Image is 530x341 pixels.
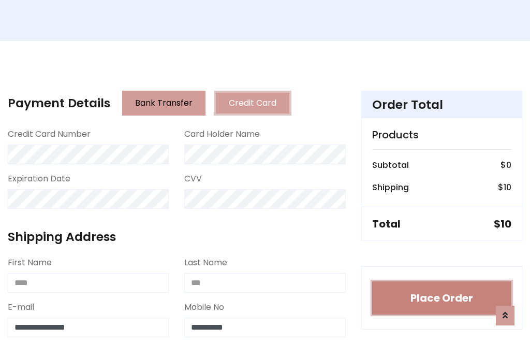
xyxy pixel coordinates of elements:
h4: Shipping Address [8,230,346,244]
label: First Name [8,257,52,269]
label: Card Holder Name [184,128,260,140]
h5: Products [372,129,511,141]
label: Expiration Date [8,173,70,185]
span: 10 [500,217,511,231]
label: Credit Card Number [8,128,91,140]
h5: $ [494,218,511,230]
span: 10 [504,181,511,193]
button: Credit Card [214,91,291,116]
button: Place Order [372,281,511,315]
h5: Total [372,218,401,230]
h6: $ [500,160,511,170]
h6: Shipping [372,182,409,192]
h6: Subtotal [372,160,409,170]
h4: Order Total [372,97,511,112]
span: 0 [506,159,511,171]
label: E-mail [8,301,34,314]
h6: $ [498,182,511,192]
label: Last Name [184,257,227,269]
h4: Payment Details [8,96,110,110]
label: CVV [184,173,202,185]
button: Bank Transfer [122,91,205,116]
label: Mobile No [184,301,224,314]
